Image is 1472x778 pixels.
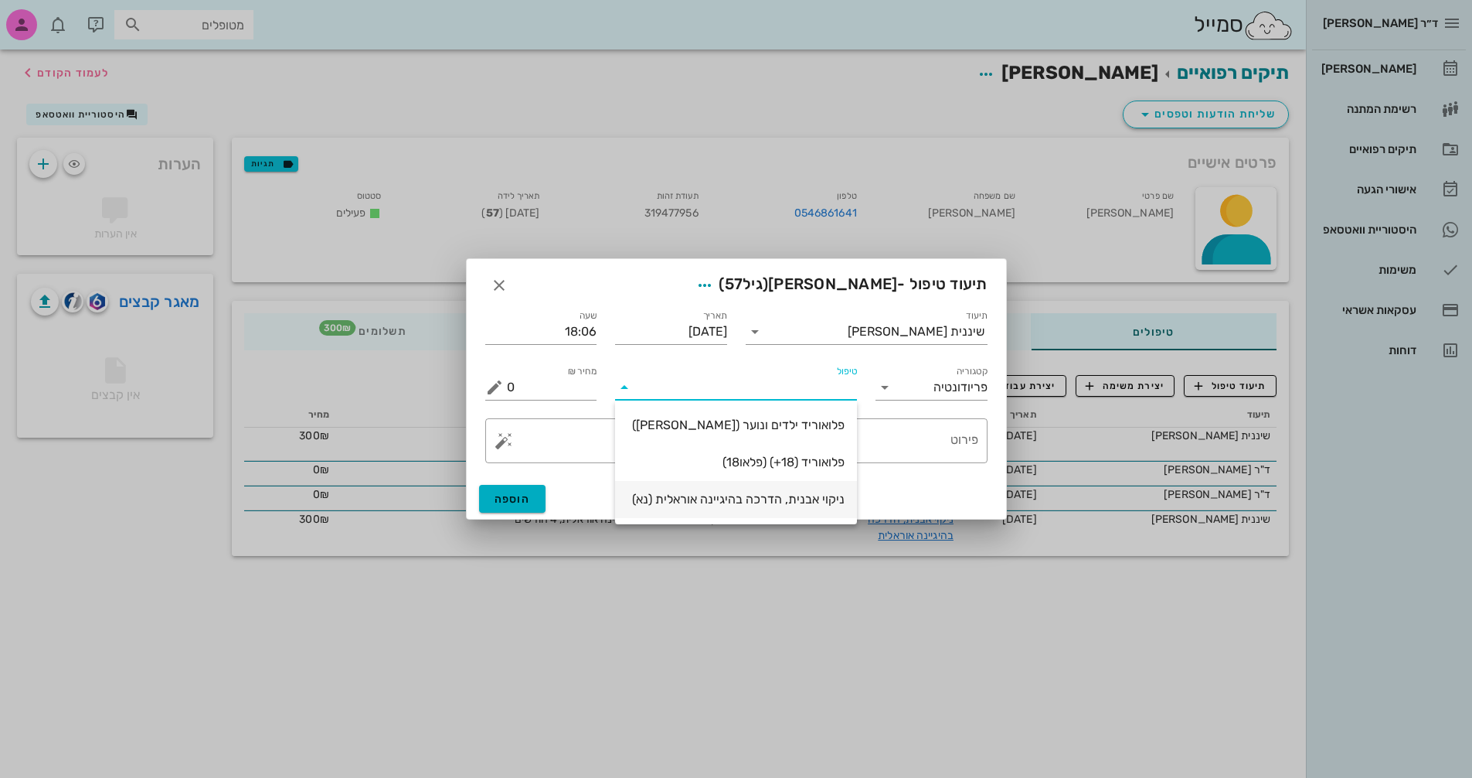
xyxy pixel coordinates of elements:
[691,271,987,299] span: תיעוד טיפול -
[768,275,897,293] span: [PERSON_NAME]
[956,366,988,377] label: קטגוריה
[702,310,727,322] label: תאריך
[627,455,845,469] div: פלואוריד (18+) (פלאו18)
[848,325,984,339] div: שיננית [PERSON_NAME]
[495,493,531,506] span: הוספה
[746,319,988,344] div: תיעודשיננית [PERSON_NAME]
[568,366,597,377] label: מחיר ₪
[966,310,988,322] label: תיעוד
[479,485,546,513] button: הוספה
[485,378,504,397] button: מחיר ₪ appended action
[719,275,768,293] span: (גיל )
[627,492,845,507] div: ניקוי אבנית, הדרכה בהיגיינה אוראלית (נא)
[627,418,845,432] div: פלואוריד ילדים ונוער ([PERSON_NAME])
[580,310,597,322] label: שעה
[837,366,857,377] label: טיפול
[725,275,743,293] span: 57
